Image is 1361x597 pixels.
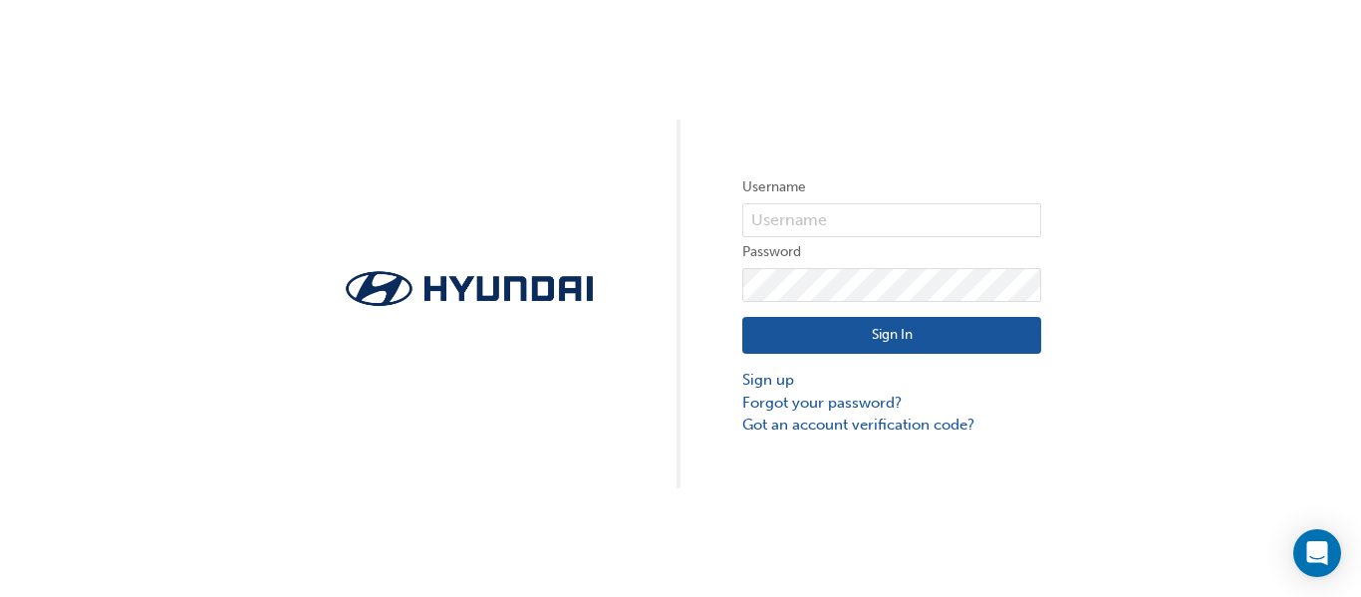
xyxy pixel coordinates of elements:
img: Trak [320,265,619,312]
label: Password [742,240,1041,264]
a: Forgot your password? [742,392,1041,415]
div: Open Intercom Messenger [1293,529,1341,577]
a: Got an account verification code? [742,414,1041,437]
button: Sign In [742,317,1041,355]
label: Username [742,175,1041,199]
a: Sign up [742,369,1041,392]
input: Username [742,203,1041,237]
